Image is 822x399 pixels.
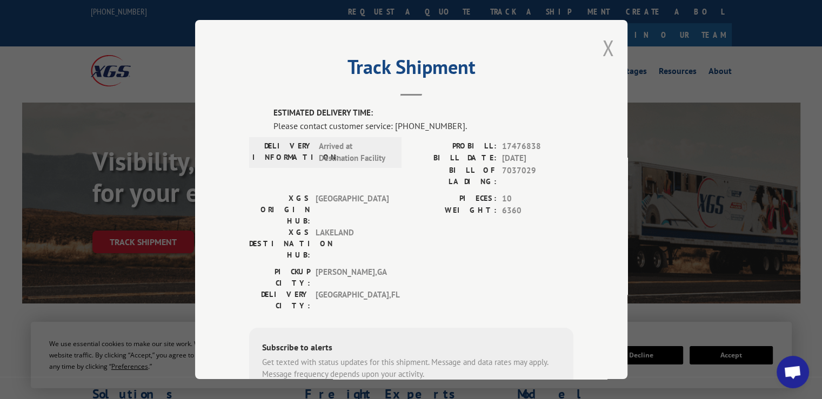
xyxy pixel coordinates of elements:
[316,193,389,227] span: [GEOGRAPHIC_DATA]
[502,165,573,187] span: 7037029
[777,356,809,388] div: Open chat
[411,165,497,187] label: BILL OF LADING:
[411,152,497,165] label: BILL DATE:
[316,227,389,261] span: LAKELAND
[273,119,573,132] div: Please contact customer service: [PHONE_NUMBER].
[262,356,560,381] div: Get texted with status updates for this shipment. Message and data rates may apply. Message frequ...
[411,193,497,205] label: PIECES:
[411,205,497,217] label: WEIGHT:
[502,205,573,217] span: 6360
[316,289,389,312] span: [GEOGRAPHIC_DATA] , FL
[249,193,310,227] label: XGS ORIGIN HUB:
[249,289,310,312] label: DELIVERY CITY:
[502,140,573,153] span: 17476838
[502,193,573,205] span: 10
[602,33,614,62] button: Close modal
[411,140,497,153] label: PROBILL:
[249,59,573,80] h2: Track Shipment
[249,227,310,261] label: XGS DESTINATION HUB:
[249,266,310,289] label: PICKUP CITY:
[273,107,573,119] label: ESTIMATED DELIVERY TIME:
[319,140,392,165] span: Arrived at Destination Facility
[252,140,313,165] label: DELIVERY INFORMATION:
[262,341,560,356] div: Subscribe to alerts
[316,266,389,289] span: [PERSON_NAME] , GA
[502,152,573,165] span: [DATE]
